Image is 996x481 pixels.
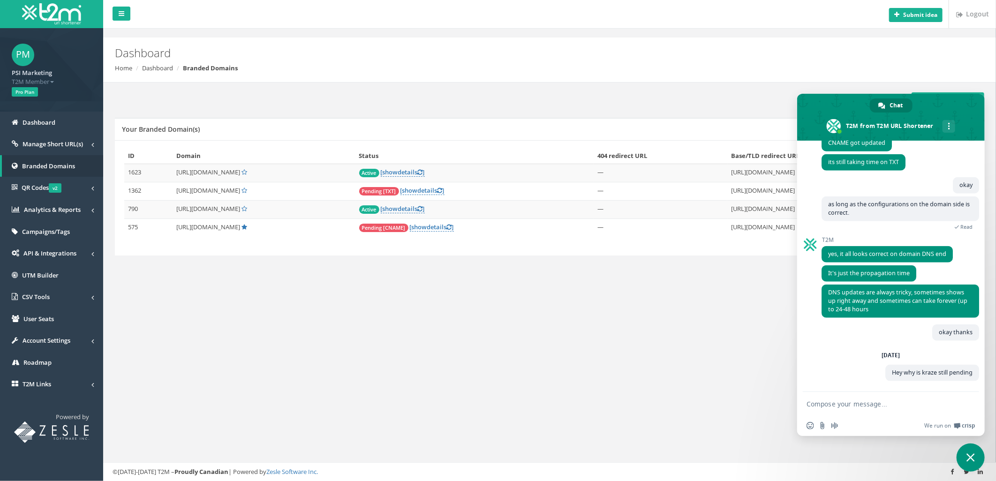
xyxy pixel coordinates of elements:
div: Chat [870,98,913,113]
td: 790 [124,201,173,219]
span: [URL][DOMAIN_NAME] [176,186,240,195]
td: — [594,201,728,219]
span: QR Codes [22,183,61,192]
td: — [594,164,728,182]
span: UTM Builder [22,271,59,279]
span: show [383,204,398,213]
span: CSV Tools [22,293,50,301]
span: Dashboard [23,118,55,127]
a: Set Default [241,186,247,195]
th: Domain [173,148,355,164]
td: [URL][DOMAIN_NAME] [727,164,905,182]
span: Manage Short URL(s) [23,140,83,148]
a: Zesle Software Inc. [266,467,318,476]
span: Powered by [56,413,89,421]
strong: PSI Marketing [12,68,52,77]
span: yes, it all looks correct on domain DNS end [828,250,946,258]
span: DNS updates are always tricky, sometimes shows up right away and sometimes can take forever (up t... [828,288,967,313]
textarea: Compose your message... [807,400,955,408]
img: T2M URL Shortener powered by Zesle Software Inc. [14,421,89,443]
span: Audio message [831,422,838,429]
a: Add New Domain [912,92,984,108]
span: v2 [49,183,61,193]
span: [URL][DOMAIN_NAME] [176,204,240,213]
th: ID [124,148,173,164]
h2: Dashboard [115,47,837,59]
a: [showdetails] [381,204,425,213]
span: Roadmap [23,358,52,367]
a: [showdetails] [400,186,445,195]
span: show [402,186,418,195]
span: Chat [890,98,903,113]
span: T2M Links [23,380,51,388]
a: Set Default [241,168,247,176]
span: Insert an emoji [807,422,814,429]
span: Send a file [819,422,826,429]
a: Default [241,223,247,231]
span: Crisp [962,422,975,429]
span: Account Settings [23,336,70,345]
span: its still taking time on TXT [828,158,899,166]
span: T2M Member [12,77,91,86]
th: Base/TLD redirect URL [727,148,905,164]
span: [URL][DOMAIN_NAME] [176,223,240,231]
a: PSI Marketing T2M Member [12,66,91,86]
span: Active [359,169,379,177]
span: CNAME got updated [828,139,885,147]
td: — [594,182,728,201]
th: 404 redirect URL [594,148,728,164]
a: Dashboard [142,64,173,72]
td: 575 [124,219,173,237]
span: Pro Plan [12,87,38,97]
th: Status [355,148,594,164]
a: We run onCrisp [924,422,975,429]
span: It's just the propagation time [828,269,910,277]
span: okay [959,181,973,189]
span: Pending [CNAME] [359,224,408,232]
div: More channels [943,120,955,133]
img: T2M [22,3,81,24]
td: 1362 [124,182,173,201]
a: Set Default [241,204,247,213]
span: Active [359,205,379,214]
button: Submit idea [889,8,943,22]
span: show [412,223,427,231]
div: [DATE] [882,353,900,358]
span: Hey why is kraze still pending [892,368,973,376]
a: [showdetails] [381,168,425,177]
td: [URL][DOMAIN_NAME] [727,182,905,201]
div: ©[DATE]-[DATE] T2M – | Powered by [113,467,987,476]
span: Read [960,224,973,230]
td: [URL][DOMAIN_NAME] [727,219,905,237]
span: as long as the configurations on the domain side is correct. [828,200,970,217]
strong: Branded Domains [183,64,238,72]
h5: Your Branded Domain(s) [122,126,200,133]
span: Campaigns/Tags [22,227,70,236]
td: 1623 [124,164,173,182]
span: Branded Domains [22,162,75,170]
span: T2M [822,237,953,243]
span: API & Integrations [23,249,76,257]
b: Submit idea [903,11,937,19]
div: Close chat [957,443,985,472]
span: Analytics & Reports [24,205,81,214]
span: User Seats [23,315,54,323]
a: Home [115,64,132,72]
span: show [383,168,398,176]
span: We run on [924,422,951,429]
span: okay thanks [939,328,973,336]
td: — [594,219,728,237]
td: [URL][DOMAIN_NAME] [727,201,905,219]
strong: Proudly Canadian [174,467,228,476]
span: [URL][DOMAIN_NAME] [176,168,240,176]
a: [showdetails] [410,223,454,232]
span: Pending [TXT] [359,187,399,195]
span: PM [12,44,34,66]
